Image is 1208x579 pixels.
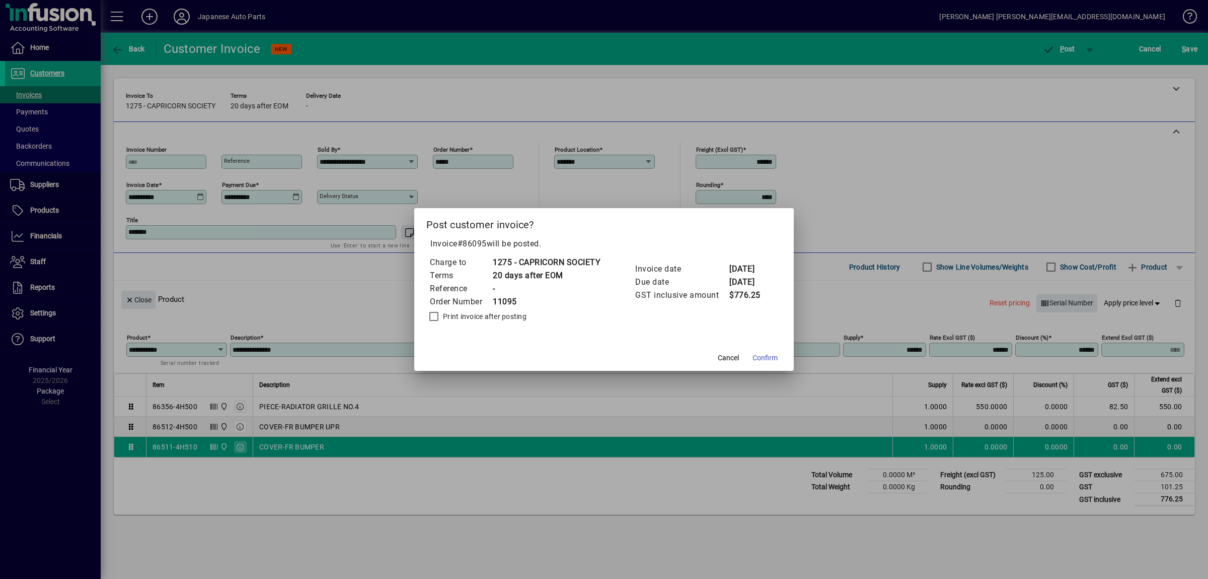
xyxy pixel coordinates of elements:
[729,276,769,289] td: [DATE]
[492,282,600,295] td: -
[729,289,769,302] td: $776.25
[429,269,492,282] td: Terms
[718,353,739,363] span: Cancel
[414,208,794,237] h2: Post customer invoice?
[635,276,729,289] td: Due date
[441,311,526,321] label: Print invoice after posting
[492,269,600,282] td: 20 days after EOM
[429,282,492,295] td: Reference
[458,239,487,248] span: #86095
[429,256,492,269] td: Charge to
[492,295,600,308] td: 11095
[426,238,782,250] p: Invoice will be posted .
[729,263,769,276] td: [DATE]
[492,256,600,269] td: 1275 - CAPRICORN SOCIETY
[712,349,744,367] button: Cancel
[752,353,778,363] span: Confirm
[748,349,782,367] button: Confirm
[635,263,729,276] td: Invoice date
[635,289,729,302] td: GST inclusive amount
[429,295,492,308] td: Order Number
